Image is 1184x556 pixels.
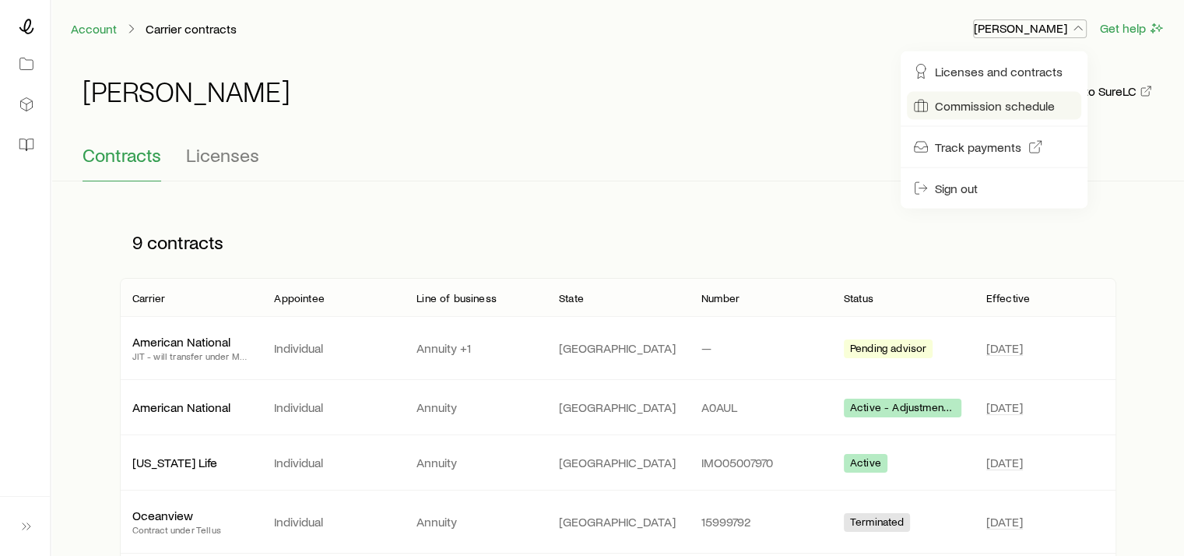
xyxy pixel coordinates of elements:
p: A0AUL [701,399,819,415]
div: Contracting sub-page tabs [83,144,1153,181]
span: [DATE] [986,399,1023,415]
p: Individual [274,399,392,415]
p: Line of business [416,292,497,304]
a: Track payments [907,133,1081,161]
span: contracts [147,231,223,253]
p: 15999792 [701,514,819,530]
p: Appointee [274,292,324,304]
p: Individual [274,455,392,470]
p: — [701,340,819,356]
p: Individual [274,340,392,356]
button: Get help [1099,19,1165,37]
p: Individual [274,514,392,530]
a: Account [70,22,118,37]
a: Commission schedule [907,92,1081,120]
p: American National [132,334,250,350]
p: Carrier [132,292,166,304]
p: [PERSON_NAME] [974,20,1086,36]
p: Contract under Tellus [132,523,250,536]
p: [US_STATE] Life [132,455,250,470]
a: Go to SureLC [1065,84,1153,99]
a: Licenses and contracts [907,58,1081,86]
span: [DATE] [986,455,1023,470]
p: State [559,292,584,304]
p: Carrier contracts [146,21,237,37]
span: Active [850,456,881,473]
p: IMO05007970 [701,455,819,470]
span: Commission schedule [935,98,1055,114]
p: Number [701,292,740,304]
h1: [PERSON_NAME] [83,76,290,107]
p: Annuity [416,514,534,530]
p: [GEOGRAPHIC_DATA] [559,455,676,470]
p: Annuity [416,399,534,415]
p: [GEOGRAPHIC_DATA] [559,399,676,415]
p: [GEOGRAPHIC_DATA] [559,514,676,530]
button: [PERSON_NAME] [973,19,1087,38]
span: Contracts [83,144,161,166]
span: Terminated [850,516,905,532]
p: Annuity +1 [416,340,534,356]
p: JIT - will transfer under Modern Life [132,350,250,362]
span: Licenses and contracts [935,64,1063,79]
span: [DATE] [986,514,1023,530]
span: [DATE] [986,340,1023,356]
p: Effective [986,292,1030,304]
p: Oceanview [132,508,250,523]
p: Annuity [416,455,534,470]
p: American National [132,399,250,415]
p: [GEOGRAPHIC_DATA] [559,340,676,356]
span: Track payments [935,139,1021,155]
p: Status [844,292,873,304]
span: Pending advisor [850,342,926,358]
span: Licenses [186,144,259,166]
span: 9 [132,231,142,253]
span: Sign out [935,181,978,196]
button: Sign out [907,174,1081,202]
span: Active - Adjustment needed [850,401,955,417]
